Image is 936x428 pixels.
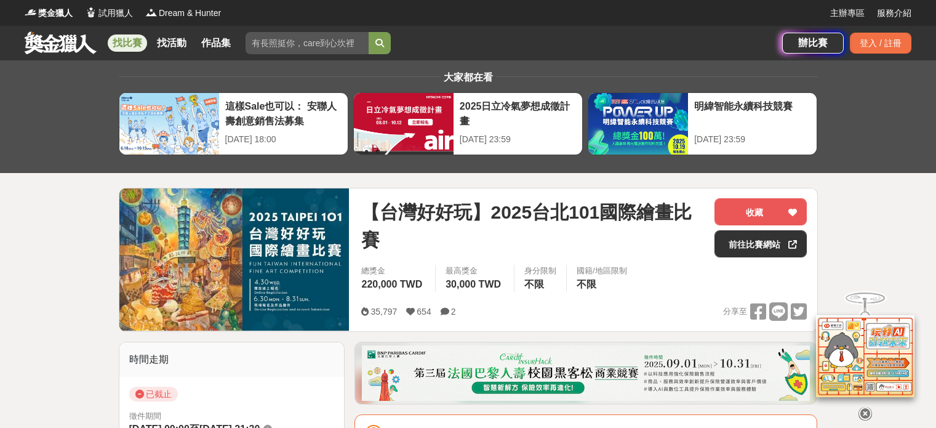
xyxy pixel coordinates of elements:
div: [DATE] 18:00 [225,133,342,146]
div: 時間走期 [119,342,345,377]
span: 總獎金 [361,265,425,277]
a: 明緯智能永續科技競賽[DATE] 23:59 [588,92,817,155]
span: 30,000 TWD [446,279,501,289]
span: 2 [451,307,456,317]
a: 作品集 [196,34,236,52]
a: 找活動 [152,34,191,52]
span: 分享至 [723,302,747,321]
a: 2025日立冷氣夢想成徵計畫[DATE] 23:59 [353,92,583,155]
span: 徵件期間 [129,411,161,421]
img: Logo [145,6,158,18]
div: 明緯智能永續科技競賽 [694,99,810,127]
span: 已截止 [129,387,178,402]
span: 不限 [524,279,544,289]
button: 收藏 [714,198,807,225]
span: 220,000 TWD [361,279,422,289]
div: 這樣Sale也可以： 安聯人壽創意銷售法募集 [225,99,342,127]
span: 試用獵人 [98,7,133,20]
span: 35,797 [370,307,397,317]
a: LogoDream & Hunter [145,7,221,20]
a: 前往比賽網站 [714,230,807,257]
input: 有長照挺你，care到心坎裡！青春出手，拍出照顧 影音徵件活動 [246,32,369,54]
a: Logo試用獵人 [85,7,133,20]
div: 2025日立冷氣夢想成徵計畫 [460,99,576,127]
a: Logo獎金獵人 [25,7,73,20]
div: 登入 / 註冊 [850,33,911,54]
img: Logo [85,6,97,18]
img: 331336aa-f601-432f-a281-8c17b531526f.png [362,345,810,401]
img: d2146d9a-e6f6-4337-9592-8cefde37ba6b.png [816,309,914,390]
div: [DATE] 23:59 [694,133,810,146]
img: Cover Image [119,188,350,331]
a: 找比賽 [108,34,147,52]
span: 大家都在看 [441,72,496,83]
span: 最高獎金 [446,265,504,277]
span: 654 [417,307,431,317]
span: Dream & Hunter [159,7,221,20]
span: 【台灣好好玩】2025台北101國際繪畫比賽 [361,198,705,254]
div: [DATE] 23:59 [460,133,576,146]
span: 獎金獵人 [38,7,73,20]
div: 身分限制 [524,265,556,277]
a: 這樣Sale也可以： 安聯人壽創意銷售法募集[DATE] 18:00 [119,92,348,155]
a: 主辦專區 [830,7,865,20]
span: 不限 [577,279,596,289]
img: Logo [25,6,37,18]
a: 服務介紹 [877,7,911,20]
a: 辦比賽 [782,33,844,54]
div: 國籍/地區限制 [577,265,627,277]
